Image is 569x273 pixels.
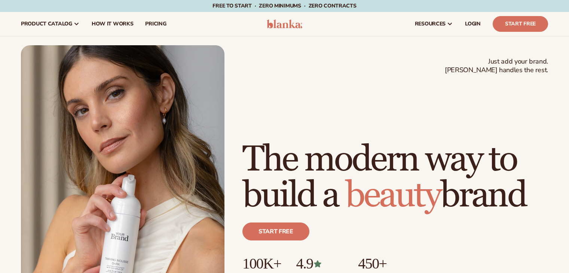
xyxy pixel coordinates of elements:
[465,21,481,27] span: LOGIN
[296,255,343,272] p: 4.9
[212,2,356,9] span: Free to start · ZERO minimums · ZERO contracts
[92,21,134,27] span: How It Works
[445,57,548,75] span: Just add your brand. [PERSON_NAME] handles the rest.
[409,12,459,36] a: resources
[242,223,309,240] a: Start free
[493,16,548,32] a: Start Free
[358,255,414,272] p: 450+
[415,21,446,27] span: resources
[267,19,302,28] img: logo
[242,255,281,272] p: 100K+
[86,12,140,36] a: How It Works
[242,142,548,214] h1: The modern way to build a brand
[15,12,86,36] a: product catalog
[145,21,166,27] span: pricing
[21,21,72,27] span: product catalog
[459,12,487,36] a: LOGIN
[345,174,440,217] span: beauty
[139,12,172,36] a: pricing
